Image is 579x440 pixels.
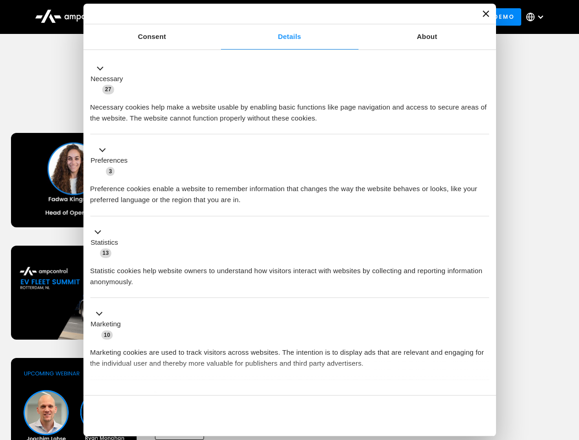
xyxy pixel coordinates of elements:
div: Marketing cookies are used to track visitors across websites. The intention is to display ads tha... [90,340,489,369]
div: Preference cookies enable a website to remember information that changes the way the website beha... [90,176,489,205]
a: Details [221,24,358,49]
a: About [358,24,496,49]
button: Statistics (13) [90,226,124,258]
label: Marketing [91,319,121,330]
h1: Upcoming Webinars [11,93,568,115]
label: Necessary [91,74,123,84]
span: 2 [151,391,160,401]
button: Okay [357,402,489,429]
label: Preferences [91,155,128,166]
button: Marketing (10) [90,308,127,341]
span: 27 [102,85,114,94]
span: 13 [100,248,112,258]
button: Necessary (27) [90,63,129,95]
button: Close banner [483,11,489,17]
label: Statistics [91,237,118,248]
div: Necessary cookies help make a website usable by enabling basic functions like page navigation and... [90,95,489,124]
span: 10 [101,330,113,340]
div: Statistic cookies help website owners to understand how visitors interact with websites by collec... [90,258,489,287]
button: Preferences (3) [90,145,133,177]
button: Unclassified (2) [90,390,165,401]
span: 3 [106,167,115,176]
a: Consent [83,24,221,49]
